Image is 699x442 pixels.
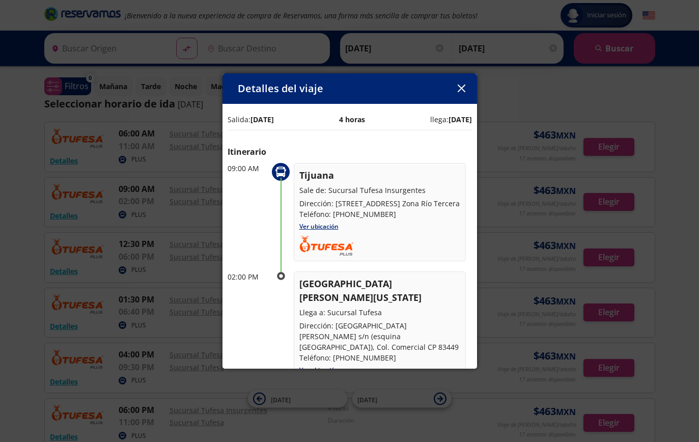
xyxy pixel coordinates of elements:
[299,185,460,196] p: Sale de: Sucursal Tufesa Insurgentes
[238,81,323,96] p: Detalles del viaje
[449,115,472,124] b: [DATE]
[299,320,460,363] p: Dirección: [GEOGRAPHIC_DATA][PERSON_NAME] s/n (esquina [GEOGRAPHIC_DATA]), Col. Comercial CP 8344...
[339,114,365,125] p: 4 horas
[228,163,268,174] p: 09:00 AM
[299,277,460,305] p: [GEOGRAPHIC_DATA][PERSON_NAME][US_STATE]
[299,366,339,374] a: Ver ubicación
[299,198,460,219] p: Dirección: [STREET_ADDRESS] Zona Río Tercera Teléfono: [PHONE_NUMBER]
[228,271,268,282] p: 02:00 PM
[430,114,472,125] p: llega:
[299,235,354,256] img: TUFESA.png
[299,169,460,182] p: Tijuana
[250,115,274,124] b: [DATE]
[299,222,339,231] a: Ver ubicación
[228,146,472,158] p: Itinerario
[299,307,460,318] p: Llega a: Sucursal Tufesa
[228,114,274,125] p: Salida:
